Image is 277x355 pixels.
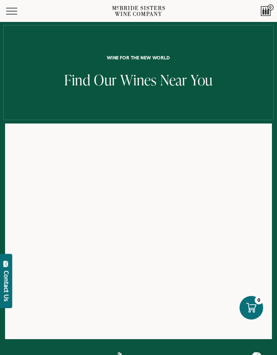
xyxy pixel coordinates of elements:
[64,70,91,90] span: Find
[94,70,117,90] span: Our
[120,70,157,90] span: Wines
[5,123,272,334] iframe: Store Locator
[3,271,10,301] div: Contact Us
[6,8,30,15] button: Mobile Menu Trigger
[191,70,213,90] span: You
[255,296,263,304] div: 0
[268,4,274,10] span: 0
[160,70,187,90] span: Near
